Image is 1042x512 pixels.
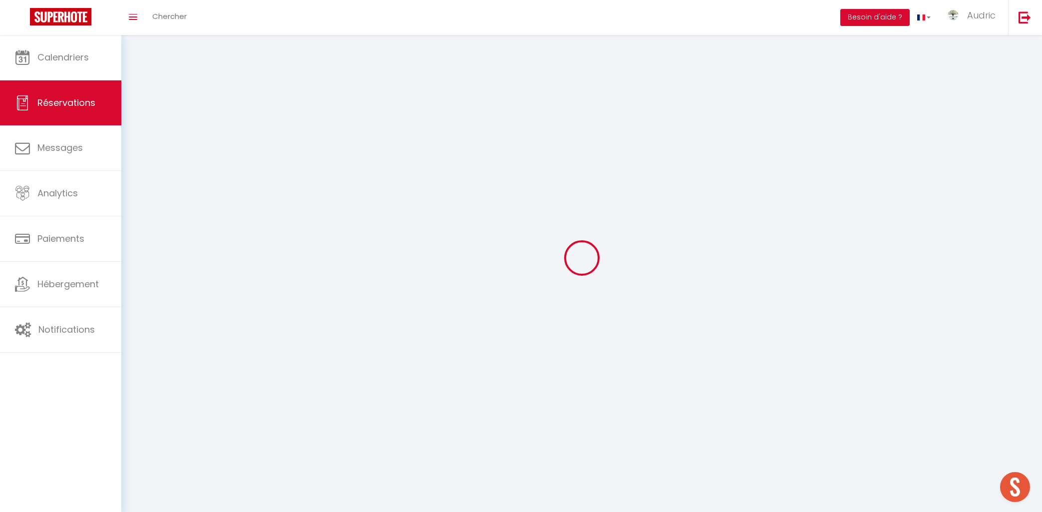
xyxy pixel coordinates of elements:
img: logout [1019,11,1031,23]
span: Notifications [38,323,95,336]
span: Hébergement [37,278,99,290]
img: ... [946,9,961,21]
span: Analytics [37,187,78,199]
img: Super Booking [30,8,91,25]
span: Réservations [37,96,95,109]
span: Calendriers [37,51,89,63]
span: Messages [37,141,83,154]
button: Besoin d'aide ? [840,9,910,26]
div: Ouvrir le chat [1000,472,1030,502]
span: Audric [967,9,996,21]
span: Chercher [152,11,187,21]
span: Paiements [37,232,84,245]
